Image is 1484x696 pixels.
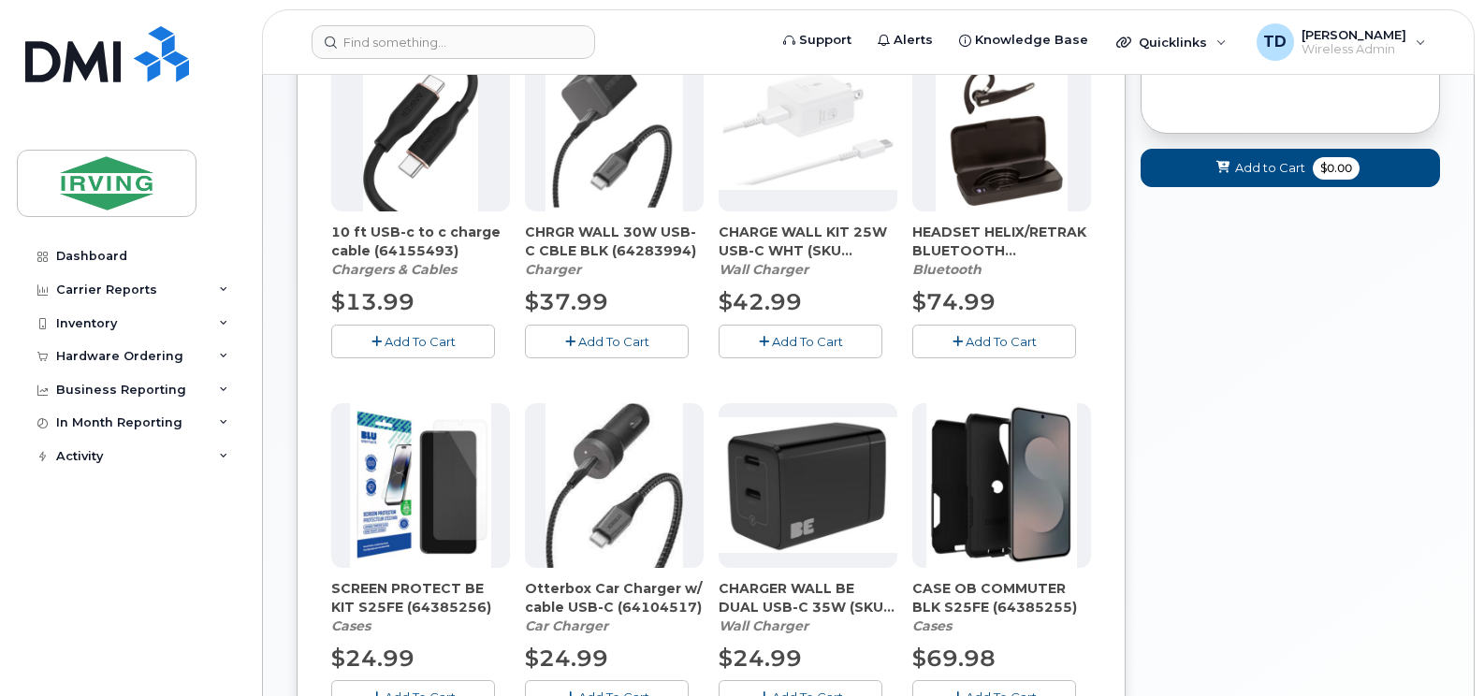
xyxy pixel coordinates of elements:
div: 10 ft USB-c to c charge cable (64155493) [331,223,510,279]
img: download.jpg [546,403,683,568]
span: $37.99 [525,288,608,315]
span: CASE OB COMMUTER BLK S25FE (64385255) [912,579,1091,616]
em: Car Charger [525,617,608,634]
span: CHRGR WALL 30W USB-C CBLE BLK (64283994) [525,223,704,260]
span: Add To Cart [385,334,456,349]
span: CHARGE WALL KIT 25W USB-C WHT (SKU 64287309) [719,223,897,260]
em: Cases [331,617,371,634]
em: Chargers & Cables [331,261,457,278]
span: $74.99 [912,288,996,315]
input: Find something... [312,25,595,59]
span: HEADSET HELIX/RETRAK BLUETOOTH (64254889) [912,223,1091,260]
em: Cases [912,617,952,634]
em: Wall Charger [719,617,808,634]
img: CHARGER_WALL_BE_DUAL_USB-C_35W.png [719,417,897,553]
span: 10 ft USB-c to c charge cable (64155493) [331,223,510,260]
button: Add To Cart [331,325,495,357]
div: HEADSET HELIX/RETRAK BLUETOOTH (64254889) [912,223,1091,279]
span: $24.99 [331,645,415,672]
img: CHARGE_WALL_KIT_25W_USB-C_WHT.png [719,69,897,190]
span: Add To Cart [772,334,843,349]
div: CASE OB COMMUTER BLK S25FE (64385255) [912,579,1091,635]
span: $24.99 [525,645,608,672]
button: Add to Cart $0.00 [1141,149,1440,187]
div: Otterbox Car Charger w/ cable USB-C (64104517) [525,579,704,635]
span: Otterbox Car Charger w/ cable USB-C (64104517) [525,579,704,616]
a: Knowledge Base [946,22,1101,59]
button: Add To Cart [912,325,1076,357]
span: TD [1263,31,1287,53]
div: CHRGR WALL 30W USB-C CBLE BLK (64283994) [525,223,704,279]
span: Add To Cart [966,334,1037,349]
span: $24.99 [719,645,802,672]
span: $0.00 [1313,157,1360,180]
img: download.png [936,47,1069,211]
span: $42.99 [719,288,802,315]
div: SCREEN PROTECT BE KIT S25FE (64385256) [331,579,510,635]
span: Wireless Admin [1302,42,1406,57]
button: Add To Cart [525,325,689,357]
img: chrgr_wall_30w_-_blk.png [546,47,682,211]
em: Charger [525,261,581,278]
button: Add To Cart [719,325,882,357]
span: CHARGER WALL BE DUAL USB-C 35W (SKU 64281532) [719,579,897,616]
a: Alerts [865,22,946,59]
img: image-20250915-161621.png [350,403,492,568]
span: Quicklinks [1139,35,1207,50]
span: Add To Cart [578,334,649,349]
div: Quicklinks [1103,23,1240,61]
span: $69.98 [912,645,996,672]
em: Bluetooth [912,261,982,278]
a: Support [770,22,865,59]
div: Tricia Downard [1244,23,1439,61]
img: image-20250915-161557.png [926,403,1077,568]
span: Knowledge Base [975,31,1088,50]
span: Alerts [894,31,933,50]
span: Add to Cart [1235,159,1305,177]
span: $13.99 [331,288,415,315]
span: Support [799,31,851,50]
em: Wall Charger [719,261,808,278]
div: CHARGER WALL BE DUAL USB-C 35W (SKU 64281532) [719,579,897,635]
div: CHARGE WALL KIT 25W USB-C WHT (SKU 64287309) [719,223,897,279]
span: [PERSON_NAME] [1302,27,1406,42]
img: ACCUS210715h8yE8.jpg [363,47,479,211]
span: SCREEN PROTECT BE KIT S25FE (64385256) [331,579,510,616]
